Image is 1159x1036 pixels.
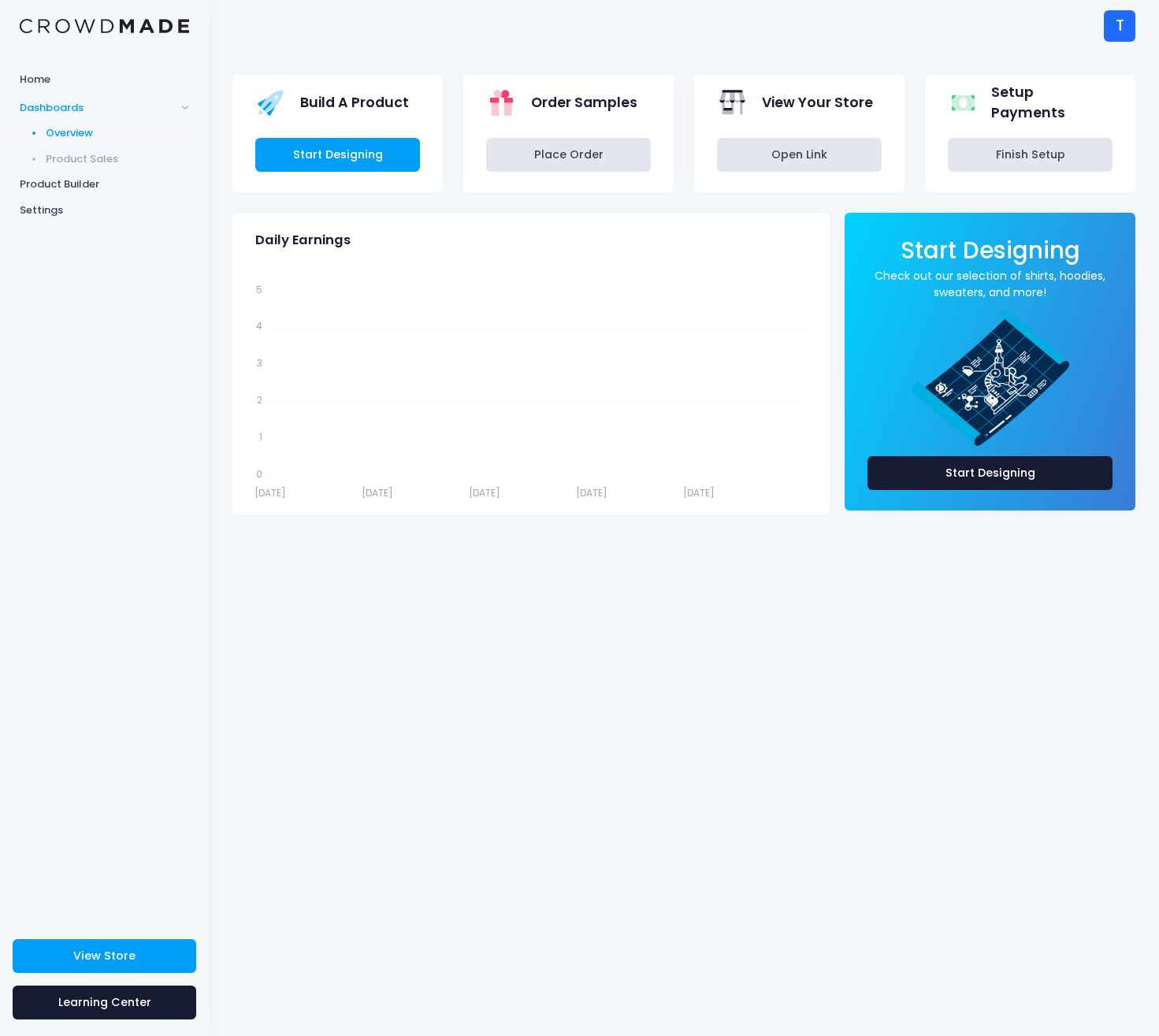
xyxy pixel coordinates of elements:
tspan: [DATE] [576,486,607,499]
span: Setup Payments [991,82,1107,124]
a: View Store [13,939,196,973]
span: Product Builder [20,176,189,192]
div: T [1104,10,1135,42]
a: Open Link [717,138,882,172]
img: Logo [20,19,189,34]
tspan: 2 [257,393,262,407]
tspan: [DATE] [469,486,500,499]
span: Product Sales [46,151,190,167]
tspan: [DATE] [362,486,393,499]
a: Start Designing [867,456,1113,490]
tspan: [DATE] [683,486,715,499]
span: Start Designing [901,234,1080,266]
span: Build A Product [300,92,409,113]
span: Learning Center [58,994,151,1010]
tspan: 1 [259,430,262,444]
span: View Your Store [762,92,873,113]
tspan: 3 [257,356,262,369]
a: Start Designing [901,247,1080,262]
span: Dashboards [20,100,176,116]
tspan: 0 [256,467,262,481]
span: Settings [20,202,189,218]
span: Daily Earnings [255,232,351,248]
span: Overview [46,125,190,141]
tspan: 4 [256,319,262,332]
tspan: 5 [256,282,262,295]
span: View Store [73,948,136,964]
a: Place Order [486,138,651,172]
a: Start Designing [255,138,420,172]
a: Learning Center [13,986,196,1019]
tspan: [DATE] [254,486,286,499]
span: Home [20,72,189,87]
a: Finish Setup [948,138,1113,172]
a: Check out our selection of shirts, hoodies, sweaters, and more! [867,268,1113,301]
span: Order Samples [531,92,637,113]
